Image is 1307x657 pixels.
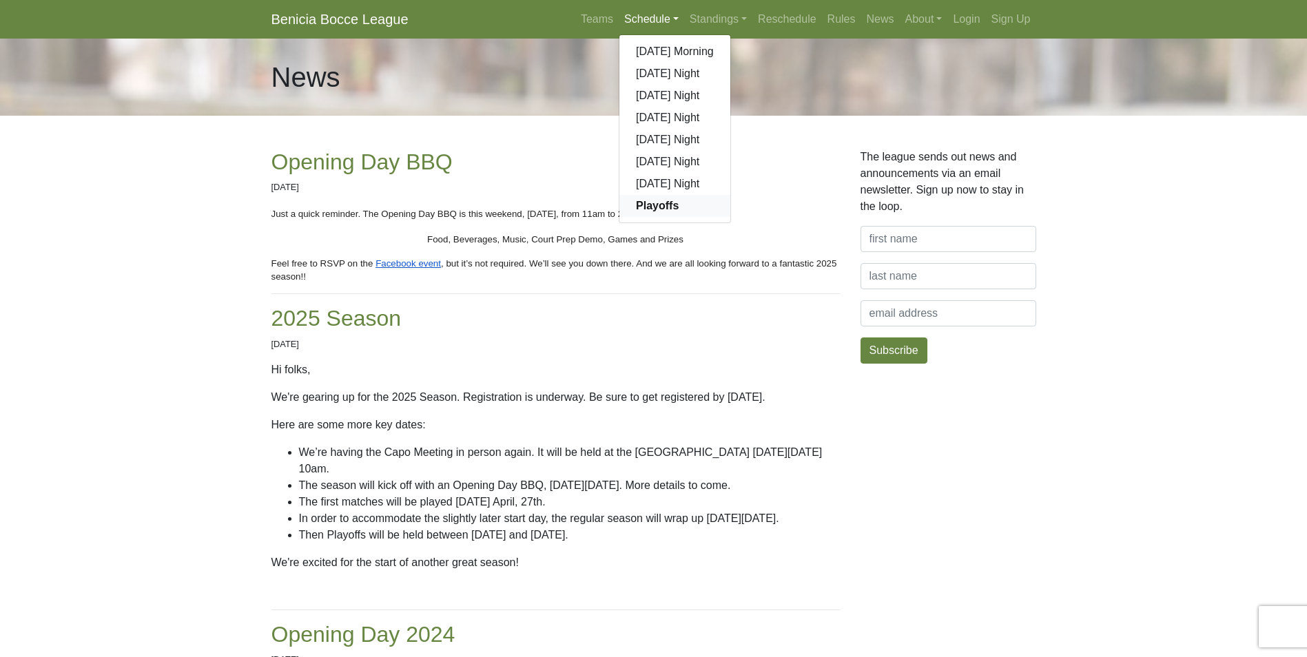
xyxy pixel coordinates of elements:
a: [DATE] Night [619,85,730,107]
span: , but it’s not required. We’ll see you down there. And we are all looking forward to a fantastic ... [271,258,840,282]
li: In order to accommodate the slightly later start day, the regular season will wrap up [DATE][DATE]. [299,510,840,527]
a: [DATE] Morning [619,41,730,63]
p: Here are some more key dates: [271,417,840,433]
a: Rules [822,6,861,33]
a: Schedule [619,6,684,33]
a: Opening Day BBQ [271,149,453,174]
a: [DATE] Night [619,173,730,195]
a: About [900,6,948,33]
a: Reschedule [752,6,822,33]
span: Food, Beverages, Music, Court Prep Demo, Games and Prizes [427,234,683,244]
input: first name [861,226,1036,252]
input: email [861,300,1036,326]
input: last name [861,263,1036,289]
h1: News [271,61,340,94]
p: Hi folks, [271,362,840,378]
li: Then Playoffs will be held between [DATE] and [DATE]. [299,527,840,543]
li: The season will kick off with an Opening Day BBQ, [DATE][DATE]. More details to come. [299,477,840,494]
a: Standings [684,6,752,33]
a: Playoffs [619,195,730,217]
li: The first matches will be played [DATE] April, 27th. [299,494,840,510]
p: [DATE] [271,180,840,194]
a: Login [947,6,985,33]
span: Feel free to RSVP on the [271,258,373,269]
a: 2025 Season [271,306,402,331]
a: [DATE] Night [619,129,730,151]
span: Just a quick reminder. The Opening Day BBQ is this weekend, [DATE], from 11am to 2pm. Festivities... [271,209,716,219]
a: News [861,6,900,33]
a: Sign Up [986,6,1036,33]
a: [DATE] Night [619,63,730,85]
p: [DATE] [271,337,840,351]
button: Subscribe [861,337,927,364]
a: [DATE] Night [619,151,730,173]
div: Schedule [619,34,731,223]
strong: Playoffs [636,200,679,211]
span: Facebook event [375,258,441,269]
a: Teams [575,6,619,33]
p: We're gearing up for the 2025 Season. Registration is underway. Be sure to get registered by [DATE]. [271,389,840,406]
p: We're excited for the start of another great season! [271,554,840,571]
a: Opening Day 2024 [271,622,455,647]
p: The league sends out news and announcements via an email newsletter. Sign up now to stay in the l... [861,149,1036,215]
a: [DATE] Night [619,107,730,129]
li: We’re having the Capo Meeting in person again. It will be held at the [GEOGRAPHIC_DATA] [DATE][DA... [299,444,840,477]
a: Facebook event [373,257,441,269]
a: Benicia Bocce League [271,6,409,33]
